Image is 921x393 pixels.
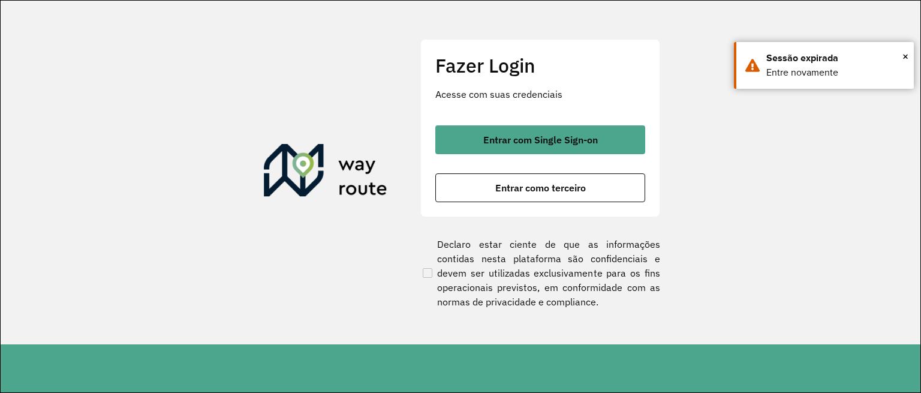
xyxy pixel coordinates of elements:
p: Acesse com suas credenciais [435,87,645,101]
span: × [902,47,908,65]
button: Close [902,47,908,65]
button: button [435,173,645,202]
span: Entrar com Single Sign-on [483,135,598,145]
span: Entrar como terceiro [495,183,586,193]
h2: Fazer Login [435,54,645,77]
button: button [435,125,645,154]
div: Sessão expirada [766,51,905,65]
img: Roteirizador AmbevTech [264,144,387,202]
div: Entre novamente [766,65,905,80]
label: Declaro estar ciente de que as informações contidas nesta plataforma são confidenciais e devem se... [420,237,660,309]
